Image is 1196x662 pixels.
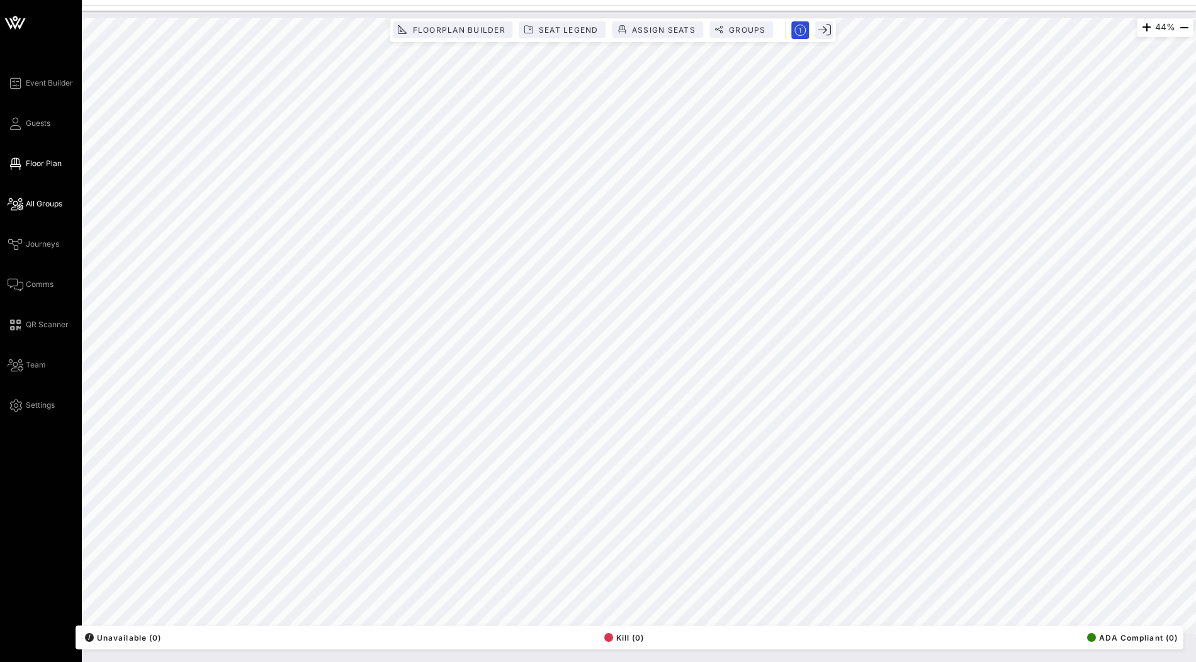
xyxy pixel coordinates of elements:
[412,25,505,35] span: Floorplan Builder
[26,400,55,411] span: Settings
[85,633,161,642] span: Unavailable (0)
[8,116,50,131] a: Guests
[26,279,54,290] span: Comms
[26,118,50,129] span: Guests
[8,237,59,252] a: Journeys
[538,25,599,35] span: Seat Legend
[393,21,512,38] button: Floorplan Builder
[728,25,766,35] span: Groups
[8,398,55,413] a: Settings
[26,158,62,169] span: Floor Plan
[8,196,62,211] a: All Groups
[709,21,774,38] button: Groups
[85,633,94,642] div: /
[8,317,69,332] a: QR Scanner
[8,277,54,292] a: Comms
[604,633,645,642] span: Kill (0)
[631,25,696,35] span: Assign Seats
[81,629,161,646] button: /Unavailable (0)
[1083,629,1178,646] button: ADA Compliant (0)
[601,629,645,646] button: Kill (0)
[612,21,703,38] button: Assign Seats
[26,359,46,371] span: Team
[8,76,73,91] a: Event Builder
[1137,18,1193,37] div: 44%
[26,198,62,210] span: All Groups
[26,319,69,330] span: QR Scanner
[8,357,46,373] a: Team
[26,77,73,89] span: Event Builder
[519,21,606,38] button: Seat Legend
[26,238,59,250] span: Journeys
[1087,633,1178,642] span: ADA Compliant (0)
[8,156,62,171] a: Floor Plan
